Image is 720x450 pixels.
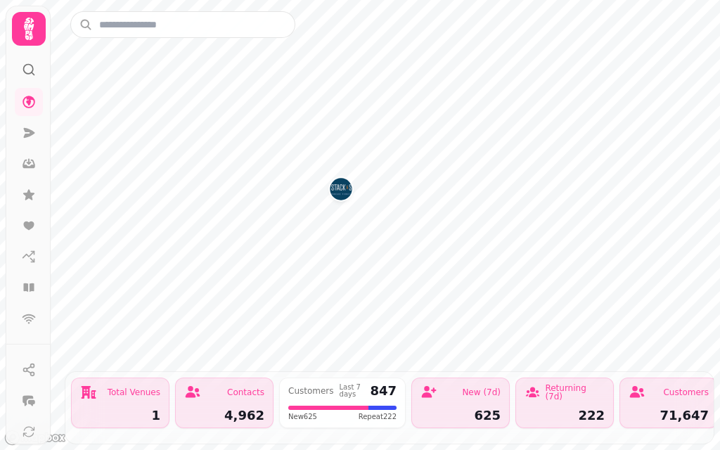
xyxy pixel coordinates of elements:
div: Map marker [330,178,352,205]
div: Returning (7d) [545,384,605,401]
span: Repeat 222 [359,411,397,422]
div: Contacts [227,388,264,397]
div: 71,647 [629,409,709,422]
div: 1 [80,409,160,422]
div: 847 [370,385,397,397]
div: 4,962 [184,409,264,422]
button: West George St [330,178,352,200]
a: Mapbox logo [4,430,66,446]
div: Customers [663,388,709,397]
span: New 625 [288,411,317,422]
div: Total Venues [108,388,160,397]
div: Customers [288,387,334,395]
div: Last 7 days [340,384,365,398]
div: New (7d) [462,388,501,397]
div: 222 [525,409,605,422]
div: 625 [420,409,501,422]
